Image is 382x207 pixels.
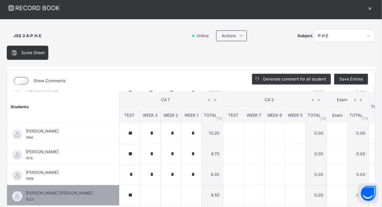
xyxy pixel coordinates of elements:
div: × [365,3,375,13]
span: / 15 [217,116,222,122]
label: Show Comments [33,78,66,84]
span: WEEK 5 [288,113,303,118]
td: 6.30 [202,164,223,185]
span: WEEK 1 [184,113,199,118]
span: WEEK 7 [247,113,262,118]
td: 0.00 [348,123,369,144]
span: / 70 [362,116,368,122]
span: Score Sheet [21,50,45,56]
span: WEEK 3 [143,113,158,118]
span: TOTAL [308,113,321,118]
span: TEST [125,113,135,118]
img: default.svg [12,150,22,160]
button: Open asap [358,183,379,204]
td: 0.00 [306,123,327,144]
span: WEEK 2 [164,113,178,118]
td: 0.00 [306,185,327,206]
span: TOTAL [204,113,217,118]
img: default.svg [12,171,22,181]
span: [PERSON_NAME] [PERSON_NAME] [26,190,104,197]
span: TEST [228,113,239,118]
td: 0.00 [306,164,327,185]
span: / 15 [320,116,326,122]
span: Subject [297,33,313,39]
span: TOTAL [350,113,363,118]
td: 10.20 [202,123,223,144]
span: Students [10,104,29,109]
td: 8.70 [202,144,223,164]
td: 0.00 [348,185,369,206]
span: Online [196,33,213,39]
span: P.H.E [30,33,41,39]
span: 7486 [26,136,33,140]
td: 4.50 [202,185,223,206]
span: [PERSON_NAME] [26,149,104,155]
img: default.svg [12,191,22,202]
span: Save Entries [339,76,363,82]
span: Generate comment for all student [263,76,326,82]
span: Actions [222,33,236,39]
span: CA 1 [125,97,206,103]
img: default.svg [12,130,22,140]
div: P.H.E [318,33,363,39]
span: JSS 3 A : [14,33,30,39]
span: RECORD BOOK [7,3,365,13]
span: Exam [332,97,352,103]
span: 7522 [26,198,33,202]
span: 7999 [26,177,33,181]
span: CA 2 [228,97,310,103]
span: [PERSON_NAME] [26,170,104,176]
span: 7516 [26,157,33,160]
td: 0.00 [348,164,369,185]
span: [PERSON_NAME] [26,129,104,135]
span: WEEK 6 [268,113,282,118]
td: 0.00 [306,144,327,164]
span: Exam [332,113,342,118]
td: 0.00 [348,144,369,164]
